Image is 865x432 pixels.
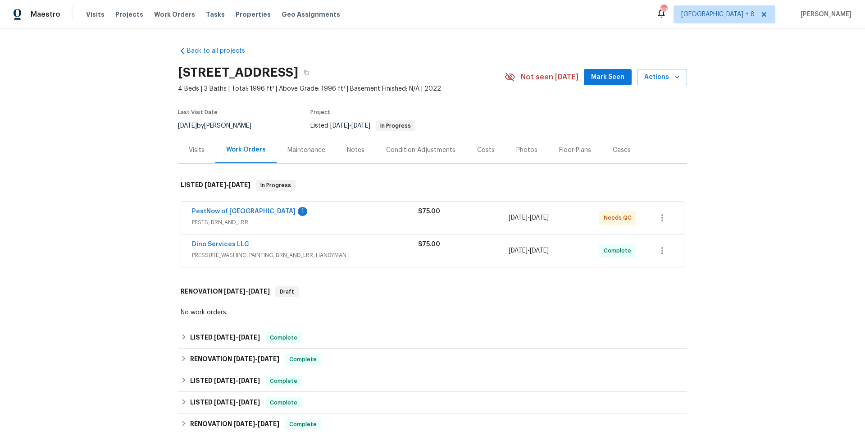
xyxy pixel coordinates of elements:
[604,213,635,222] span: Needs QC
[178,84,505,93] span: 4 Beds | 3 Baths | Total: 1996 ft² | Above Grade: 1996 ft² | Basement Finished: N/A | 2022
[224,288,246,294] span: [DATE]
[418,241,440,248] span: $75.00
[214,377,260,384] span: -
[644,72,680,83] span: Actions
[178,349,687,370] div: RENOVATION [DATE]-[DATE]Complete
[178,46,264,55] a: Back to all projects
[214,399,236,405] span: [DATE]
[190,419,279,430] h6: RENOVATION
[178,327,687,349] div: LISTED [DATE]-[DATE]Complete
[351,123,370,129] span: [DATE]
[189,146,205,155] div: Visits
[797,10,851,19] span: [PERSON_NAME]
[591,72,624,83] span: Mark Seen
[604,246,635,255] span: Complete
[238,399,260,405] span: [DATE]
[233,421,279,427] span: -
[86,10,105,19] span: Visits
[530,248,549,254] span: [DATE]
[192,208,296,215] a: PestNow of [GEOGRAPHIC_DATA]
[192,251,418,260] span: PRESSURE_WASHING, PAINTING, BRN_AND_LRR, HANDYMAN
[229,182,250,188] span: [DATE]
[192,218,418,227] span: PESTS, BRN_AND_LRR
[310,123,415,129] span: Listed
[233,356,255,362] span: [DATE]
[190,397,260,408] h6: LISTED
[330,123,370,129] span: -
[660,5,667,14] div: 63
[559,146,591,155] div: Floor Plans
[214,377,236,384] span: [DATE]
[530,215,549,221] span: [DATE]
[509,215,528,221] span: [DATE]
[178,110,218,115] span: Last Visit Date
[238,377,260,384] span: [DATE]
[181,308,684,317] div: No work orders.
[31,10,60,19] span: Maestro
[205,182,226,188] span: [DATE]
[154,10,195,19] span: Work Orders
[681,10,755,19] span: [GEOGRAPHIC_DATA] + 8
[521,73,578,82] span: Not seen [DATE]
[206,11,225,18] span: Tasks
[178,68,298,77] h2: [STREET_ADDRESS]
[330,123,349,129] span: [DATE]
[347,146,364,155] div: Notes
[257,181,295,190] span: In Progress
[115,10,143,19] span: Projects
[248,288,270,294] span: [DATE]
[298,207,307,216] div: 1
[178,171,687,200] div: LISTED [DATE]-[DATE]In Progress
[178,392,687,414] div: LISTED [DATE]-[DATE]Complete
[233,421,255,427] span: [DATE]
[613,146,631,155] div: Cases
[266,377,301,386] span: Complete
[286,420,320,429] span: Complete
[190,332,260,343] h6: LISTED
[584,69,632,86] button: Mark Seen
[205,182,250,188] span: -
[190,354,279,365] h6: RENOVATION
[178,120,262,131] div: by [PERSON_NAME]
[181,180,250,191] h6: LISTED
[310,110,330,115] span: Project
[236,10,271,19] span: Properties
[509,246,549,255] span: -
[516,146,537,155] div: Photos
[178,370,687,392] div: LISTED [DATE]-[DATE]Complete
[178,123,197,129] span: [DATE]
[509,248,528,254] span: [DATE]
[386,146,455,155] div: Condition Adjustments
[477,146,495,155] div: Costs
[266,333,301,342] span: Complete
[298,64,314,81] button: Copy Address
[258,356,279,362] span: [DATE]
[282,10,340,19] span: Geo Assignments
[286,355,320,364] span: Complete
[190,376,260,386] h6: LISTED
[214,334,236,340] span: [DATE]
[287,146,325,155] div: Maintenance
[224,288,270,294] span: -
[266,398,301,407] span: Complete
[377,123,414,129] span: In Progress
[178,277,687,306] div: RENOVATION [DATE]-[DATE]Draft
[214,334,260,340] span: -
[238,334,260,340] span: [DATE]
[418,208,440,215] span: $75.00
[192,241,249,248] a: Dino Services LLC
[226,145,266,154] div: Work Orders
[276,287,298,296] span: Draft
[214,399,260,405] span: -
[509,213,549,222] span: -
[233,356,279,362] span: -
[258,421,279,427] span: [DATE]
[637,69,687,86] button: Actions
[181,286,270,297] h6: RENOVATION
